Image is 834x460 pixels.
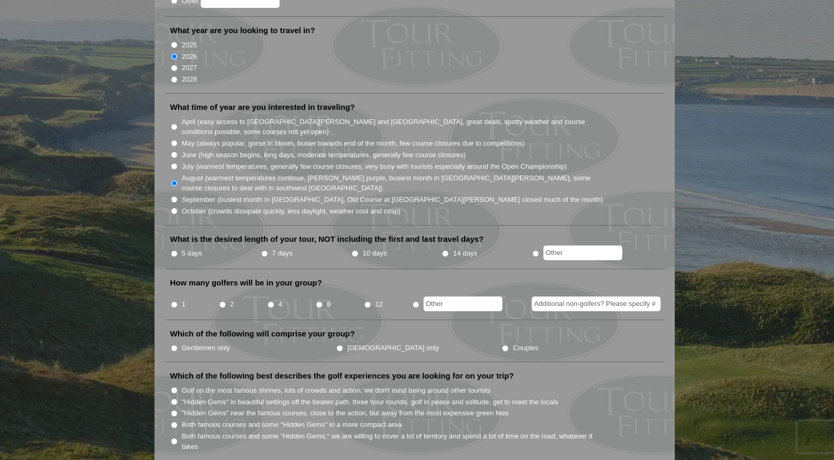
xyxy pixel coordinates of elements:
[170,278,322,288] label: How many golfers will be in your group?
[182,173,604,193] label: August (warmest temperatures continue, [PERSON_NAME] purple, busiest month in [GEOGRAPHIC_DATA][P...
[170,234,484,244] label: What is the desired length of your tour, NOT including the first and last travel days?
[347,343,439,353] label: [DEMOGRAPHIC_DATA] only
[513,343,538,353] label: Couples
[532,297,661,311] input: Additional non-golfers? Please specify #
[375,299,383,310] label: 12
[182,385,491,396] label: Golf on the most famous shrines, lots of crowds and action, we don't mind being around other tour...
[182,52,197,62] label: 2026
[182,431,604,452] label: Both famous courses and some "Hidden Gems," we are willing to cover a lot of territory and spend ...
[363,248,387,259] label: 10 days
[182,248,202,259] label: 5 days
[182,117,604,137] label: April (easy access to [GEOGRAPHIC_DATA][PERSON_NAME] and [GEOGRAPHIC_DATA], great deals, spotty w...
[230,299,234,310] label: 2
[182,299,186,310] label: 1
[170,371,514,381] label: Which of the following best describes the golf experiences you are looking for on your trip?
[182,74,197,85] label: 2028
[170,102,355,113] label: What time of year are you interested in traveling?
[453,248,477,259] label: 14 days
[543,246,622,260] input: Other
[424,297,502,311] input: Other
[182,420,402,430] label: Both famous courses and some "Hidden Gems" in a more compact area
[170,25,315,36] label: What year are you looking to travel in?
[182,206,401,217] label: October (crowds dissipate quickly, less daylight, weather cool and crisp)
[182,138,524,149] label: May (always popular, gorse in bloom, busier towards end of the month, few course closures due to ...
[182,343,230,353] label: Gentlemen only
[327,299,331,310] label: 8
[182,161,567,172] label: July (warmest temperatures, generally few course closures, very busy with tourists especially aro...
[182,63,197,73] label: 2027
[182,150,466,160] label: June (high season begins, long days, moderate temperatures, generally few course closures)
[279,299,282,310] label: 4
[272,248,293,259] label: 7 days
[170,329,355,339] label: Which of the following will comprise your group?
[182,195,603,205] label: September (busiest month in [GEOGRAPHIC_DATA], Old Course at [GEOGRAPHIC_DATA][PERSON_NAME] close...
[182,40,197,50] label: 2025
[182,397,559,407] label: "Hidden Gems" in beautiful settings off the beaten path, three hour rounds, golf in peace and sol...
[182,408,509,418] label: "Hidden Gems" near the famous courses, close to the action, but away from the most expensive gree...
